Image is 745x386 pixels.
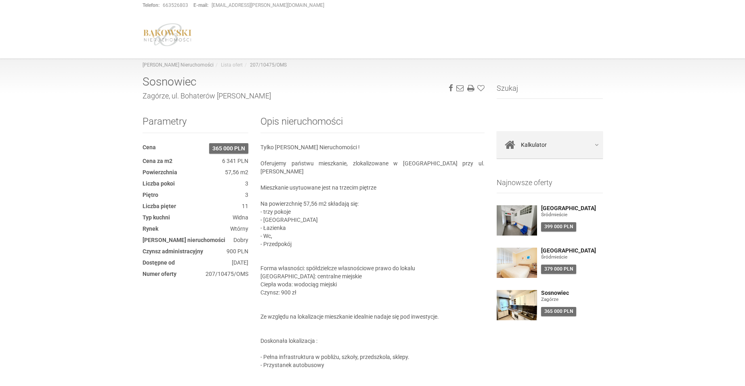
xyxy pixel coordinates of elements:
[497,179,603,193] h3: Najnowsze oferty
[541,205,603,211] a: [GEOGRAPHIC_DATA]
[143,202,176,210] dt: Liczba pięter
[497,84,603,99] h3: Szukaj
[143,62,214,68] a: [PERSON_NAME] Nieruchomości
[143,143,156,151] dt: Cena
[541,248,603,254] a: [GEOGRAPHIC_DATA]
[143,191,248,199] dd: 3
[143,157,172,165] dt: Cena za m2
[163,2,188,8] a: 663526803
[143,202,248,210] dd: 11
[143,23,193,46] img: logo
[143,225,248,233] dd: Wtórny
[541,211,603,218] figure: Śródmieście
[541,307,576,316] div: 365 000 PLN
[143,236,225,244] dt: [PERSON_NAME] nieruchomości
[260,116,485,133] h2: Opis nieruchomości
[143,157,248,165] dd: 6 341 PLN
[212,2,324,8] a: [EMAIL_ADDRESS][PERSON_NAME][DOMAIN_NAME]
[214,62,243,69] li: Lista ofert
[250,62,287,68] a: 207/10475/OMS
[521,139,547,150] span: Kalkulator
[143,179,248,188] dd: 3
[143,191,158,199] dt: Piętro
[541,222,576,232] div: 399 000 PLN
[143,213,248,221] dd: Widna
[193,2,208,8] strong: E-mail:
[143,116,248,133] h2: Parametry
[143,259,248,267] dd: [DATE]
[209,143,248,154] span: 365 000 PLN
[143,247,203,255] dt: Czynsz administracyjny
[143,270,176,278] dt: Numer oferty
[541,265,576,274] div: 379 000 PLN
[143,2,159,8] strong: Telefon:
[541,254,603,261] figure: Śródmieście
[143,213,170,221] dt: Typ kuchni
[143,179,175,188] dt: Liczba pokoi
[541,290,603,296] a: Sosnowiec
[143,76,485,88] h1: Sosnowiec
[143,259,175,267] dt: Dostępne od
[143,168,248,176] dd: 57,56 m2
[143,92,485,100] h2: Zagórze, ul. Bohaterów [PERSON_NAME]
[541,296,603,303] figure: Zagórze
[143,225,158,233] dt: Rynek
[143,168,177,176] dt: Powierzchnia
[143,270,248,278] dd: 207/10475/OMS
